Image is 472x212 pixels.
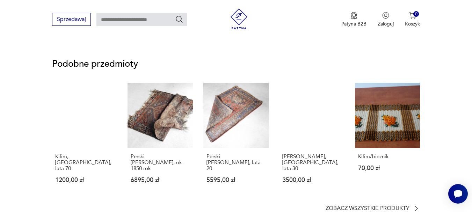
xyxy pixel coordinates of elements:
a: Sprzedawaj [52,17,91,22]
a: Perski dywan Shiraz, ok. 1850 rokPerski [PERSON_NAME], ok. 1850 rok6895,00 zł [128,83,193,197]
button: Sprzedawaj [52,13,91,26]
img: Patyna - sklep z meblami i dekoracjami vintage [228,8,249,29]
p: [PERSON_NAME], [GEOGRAPHIC_DATA], lata 30. [282,154,341,171]
p: Podobne przedmioty [52,60,420,68]
p: Zobacz wszystkie produkty [326,206,409,211]
p: Perski [PERSON_NAME], ok. 1850 rok [131,154,190,171]
p: 6895,00 zł [131,177,190,183]
p: Koszyk [405,21,420,27]
a: Zobacz wszystkie produkty [326,205,420,212]
p: Perski [PERSON_NAME], lata 20. [206,154,266,171]
button: 0Koszyk [405,12,420,27]
a: Perski dywan Heriz, lata 20.Perski [PERSON_NAME], lata 20.5595,00 zł [203,83,269,197]
p: Kilim/bieżnik [358,154,417,160]
button: Zaloguj [378,12,394,27]
img: Ikona medalu [350,12,357,20]
p: Patyna B2B [341,21,366,27]
button: Patyna B2B [341,12,366,27]
a: Ikona medaluPatyna B2B [341,12,366,27]
img: Ikonka użytkownika [382,12,389,19]
p: Kilim, [GEOGRAPHIC_DATA], lata 70. [55,154,114,171]
p: 1200,00 zł [55,177,114,183]
p: 70,00 zł [358,165,417,171]
button: Szukaj [175,15,183,23]
iframe: Smartsupp widget button [448,184,468,204]
div: 0 [413,11,419,17]
p: 3500,00 zł [282,177,341,183]
a: Kilim, Hiszpania, lata 70.Kilim, [GEOGRAPHIC_DATA], lata 70.1200,00 zł [52,83,117,197]
p: 5595,00 zł [206,177,266,183]
a: Dywan Kashan, Iran, lata 30.[PERSON_NAME], [GEOGRAPHIC_DATA], lata 30.3500,00 zł [279,83,344,197]
a: Kilim/bieżnikKilim/bieżnik70,00 zł [355,83,420,197]
p: Zaloguj [378,21,394,27]
img: Ikona koszyka [409,12,416,19]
